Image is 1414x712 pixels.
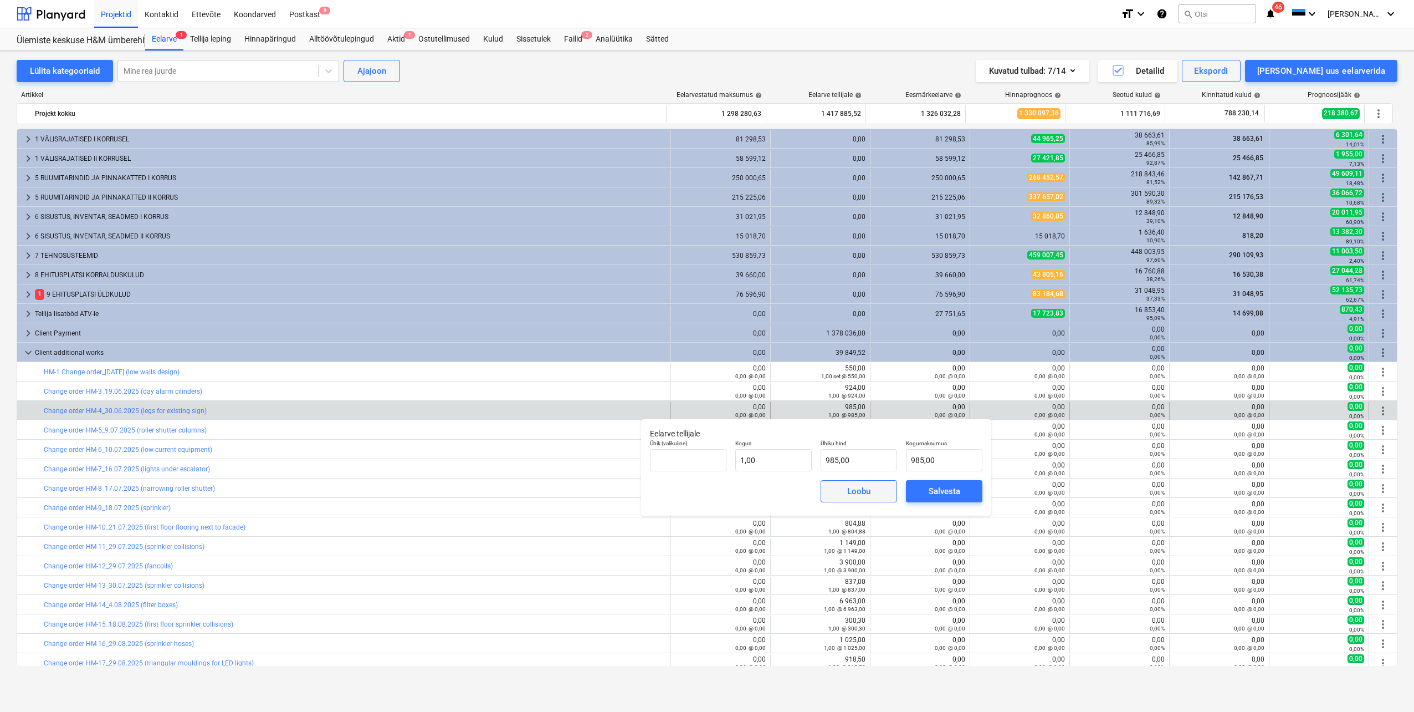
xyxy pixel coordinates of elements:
[675,232,766,240] div: 15 018,70
[44,465,210,473] a: Change order HM-7_16.07.2025 (lights under escalator)
[1027,251,1065,260] span: 459 007,45
[1346,219,1364,225] small: 60,90%
[1111,64,1164,78] div: Detailid
[735,364,766,380] div: 0,00
[1174,364,1264,380] div: 0,00
[975,329,1065,337] div: 0,00
[1232,271,1264,278] span: 16 530,38
[1005,91,1061,99] div: Hinnaprognoos
[1152,92,1161,99] span: help
[847,484,870,499] div: Loobu
[589,28,639,50] a: Analüütika
[1376,560,1390,573] span: Rohkem tegevusi
[1034,373,1065,379] small: 0,00 @ 0,00
[145,28,183,50] div: Eelarve
[1330,286,1364,294] span: 52 135,73
[1346,141,1364,148] small: 14,01%
[1074,248,1165,263] div: 448 003,95
[510,28,557,50] a: Sissetulek
[35,266,666,284] div: 8 EHITUSPLATSI KORRALDUSKULUD
[1228,251,1264,259] span: 290 109,93
[1376,385,1390,398] span: Rohkem tegevusi
[1346,297,1364,303] small: 62,67%
[1346,180,1364,186] small: 18,48%
[775,349,865,357] div: 39 849,52
[1031,270,1065,279] span: 43 805,16
[1376,230,1390,243] span: Rohkem tegevusi
[906,480,982,502] button: Salvesta
[1074,209,1165,225] div: 12 848,90
[412,28,477,50] a: Ostutellimused
[735,412,766,418] small: 0,00 @ 0,00
[1074,228,1165,244] div: 1 636,40
[1034,384,1065,399] div: 0,00
[675,174,766,182] div: 250 000,65
[735,393,766,399] small: 0,00 @ 0,00
[44,640,194,648] a: Change order HM-16_29.08.2025 (sprinkler hoses)
[1376,249,1390,262] span: Rohkem tegevusi
[1376,133,1390,146] span: Rohkem tegevusi
[1146,160,1165,166] small: 92,87%
[935,403,965,419] div: 0,00
[44,601,178,609] a: Change order HM-14_4.08.2025 (filter boxes)
[30,64,100,78] div: Lülita kategooriaid
[677,91,762,99] div: Eelarvestatud maksumus
[1074,131,1165,147] div: 38 663,61
[735,373,766,379] small: 0,00 @ 0,00
[1074,190,1165,205] div: 301 590,30
[1376,327,1390,340] span: Rohkem tegevusi
[44,543,204,551] a: Change order HM-11_29.07.2025 (sprinkler collisions)
[319,7,330,14] span: 8
[1070,105,1160,123] div: 1 111 716,69
[905,91,961,99] div: Eesmärkeelarve
[775,252,865,260] div: 0,00
[639,28,675,50] div: Sätted
[1376,657,1390,670] span: Rohkem tegevusi
[1234,412,1264,418] small: 0,00 @ 0,00
[675,291,766,298] div: 76 596,90
[1330,247,1364,256] span: 11 003,50
[1113,91,1161,99] div: Seotud kulud
[1241,232,1264,240] span: 818,20
[775,403,865,419] div: 985,00
[875,271,965,279] div: 39 660,00
[35,150,666,167] div: 1 VÄLISRAJATISED II KORRUSEL
[1228,174,1264,181] span: 142 867,71
[35,105,662,123] div: Projekt kokku
[1074,267,1165,283] div: 16 760,88
[1349,394,1364,400] small: 0,00%
[1232,135,1264,143] span: 38 663,61
[557,28,589,50] div: Failid
[44,504,171,512] a: Change order HM-9_18.07.2025 (sprinkler)
[1334,130,1364,139] span: 6 301,64
[1232,154,1264,162] span: 25 466,85
[1376,598,1390,612] span: Rohkem tegevusi
[1074,326,1165,341] div: 0,00
[1349,258,1364,264] small: 2,40%
[808,91,862,99] div: Eelarve tellijale
[35,208,666,226] div: 6 SISUSTUS, INVENTAR, SEADMED I KORRUS
[1348,402,1364,411] span: 0,00
[44,621,233,628] a: Change order HM-15_18.08.2025 (first floor sprinkler collisions)
[1376,579,1390,592] span: Rohkem tegevusi
[875,174,965,182] div: 250 000,65
[853,92,862,99] span: help
[1257,64,1385,78] div: [PERSON_NAME] uus eelarverida
[675,349,766,357] div: 0,00
[44,388,202,395] a: Change order HM-3_19.06.2025 (day alarm cilinders)
[22,171,35,185] span: keyboard_arrow_right
[35,286,666,303] div: 9 EHITUSPLATSI ÜLDKULUD
[1121,7,1134,21] i: format_size
[22,191,35,204] span: keyboard_arrow_right
[1074,364,1165,380] div: 0,00
[1034,364,1065,380] div: 0,00
[1340,305,1364,314] span: 870,43
[935,364,965,380] div: 0,00
[1074,287,1165,302] div: 31 048,95
[875,232,965,240] div: 15 018,70
[145,28,183,50] a: Eelarve1
[1245,60,1397,82] button: [PERSON_NAME] uus eelarverida
[44,446,212,454] a: Change order HM-6_10.07.2025 (low-current equipment)
[1376,404,1390,418] span: Rohkem tegevusi
[1174,403,1264,419] div: 0,00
